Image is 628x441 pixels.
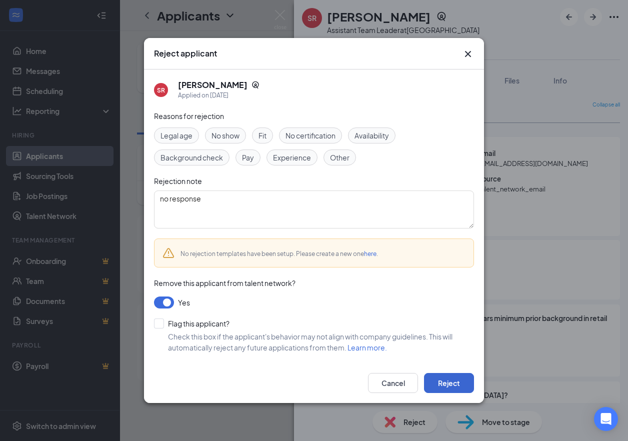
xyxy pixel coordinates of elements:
svg: Cross [462,48,474,60]
button: Reject [424,373,474,393]
span: Reasons for rejection [154,111,224,120]
span: Check this box if the applicant's behavior may not align with company guidelines. This will autom... [168,332,452,352]
span: No show [211,130,239,141]
svg: Warning [162,247,174,259]
div: SR [157,86,165,94]
span: Remove this applicant from talent network? [154,278,295,287]
span: Legal age [160,130,192,141]
div: Applied on [DATE] [178,90,259,100]
span: No rejection templates have been setup. Please create a new one . [180,250,378,257]
span: Background check [160,152,223,163]
div: Open Intercom Messenger [594,407,618,431]
span: Yes [178,296,190,308]
textarea: no response [154,190,474,228]
span: Other [330,152,349,163]
span: Availability [354,130,389,141]
span: Pay [242,152,254,163]
svg: SourcingTools [251,81,259,89]
span: No certification [285,130,335,141]
span: Fit [258,130,266,141]
span: Experience [273,152,311,163]
a: Learn more. [347,343,387,352]
button: Cancel [368,373,418,393]
span: Rejection note [154,176,202,185]
a: here [364,250,376,257]
h3: Reject applicant [154,48,217,59]
button: Close [462,48,474,60]
h5: [PERSON_NAME] [178,79,247,90]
